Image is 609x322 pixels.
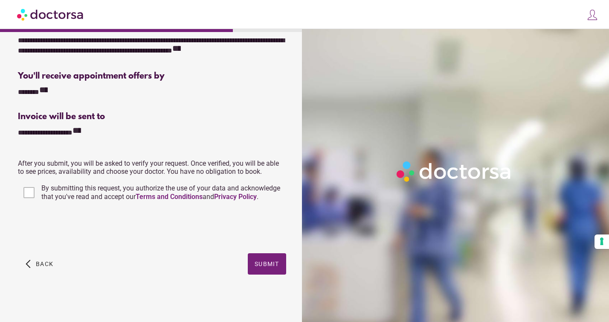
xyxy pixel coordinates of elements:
iframe: reCAPTCHA [18,211,148,245]
button: arrow_back_ios Back [22,253,57,275]
img: icons8-customer-100.png [586,9,598,21]
span: Back [36,261,53,267]
div: Invoice will be sent to [18,112,286,122]
button: Your consent preferences for tracking technologies [594,234,609,249]
span: By submitting this request, you authorize the use of your data and acknowledge that you've read a... [41,184,280,201]
img: Doctorsa.com [17,5,84,24]
p: After you submit, you will be asked to verify your request. Once verified, you will be able to se... [18,159,286,176]
span: Submit [255,261,279,267]
button: Submit [248,253,286,275]
div: You'll receive appointment offers by [18,71,286,81]
a: Privacy Policy [214,193,257,201]
a: Terms and Conditions [136,193,203,201]
img: Logo-Doctorsa-trans-White-partial-flat.png [393,158,515,185]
